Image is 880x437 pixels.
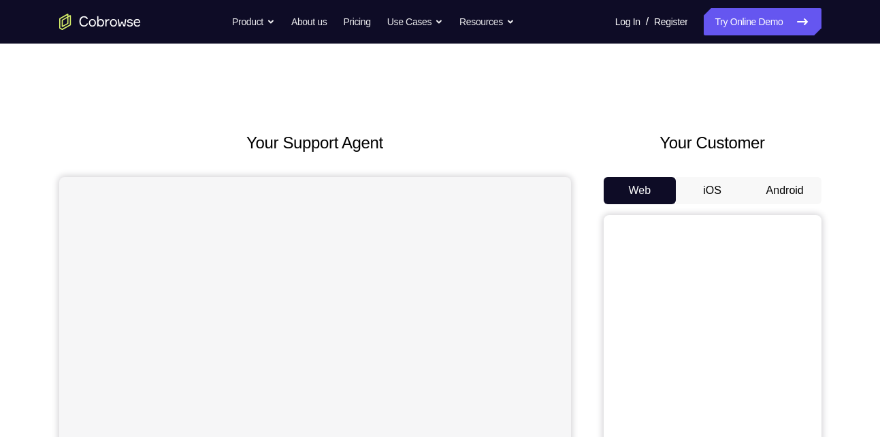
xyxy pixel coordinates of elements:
[646,14,649,30] span: /
[232,8,275,35] button: Product
[654,8,687,35] a: Register
[704,8,821,35] a: Try Online Demo
[59,131,571,155] h2: Your Support Agent
[459,8,515,35] button: Resources
[604,131,821,155] h2: Your Customer
[615,8,640,35] a: Log In
[676,177,749,204] button: iOS
[387,8,443,35] button: Use Cases
[749,177,821,204] button: Android
[59,14,141,30] a: Go to the home page
[291,8,327,35] a: About us
[604,177,677,204] button: Web
[343,8,370,35] a: Pricing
